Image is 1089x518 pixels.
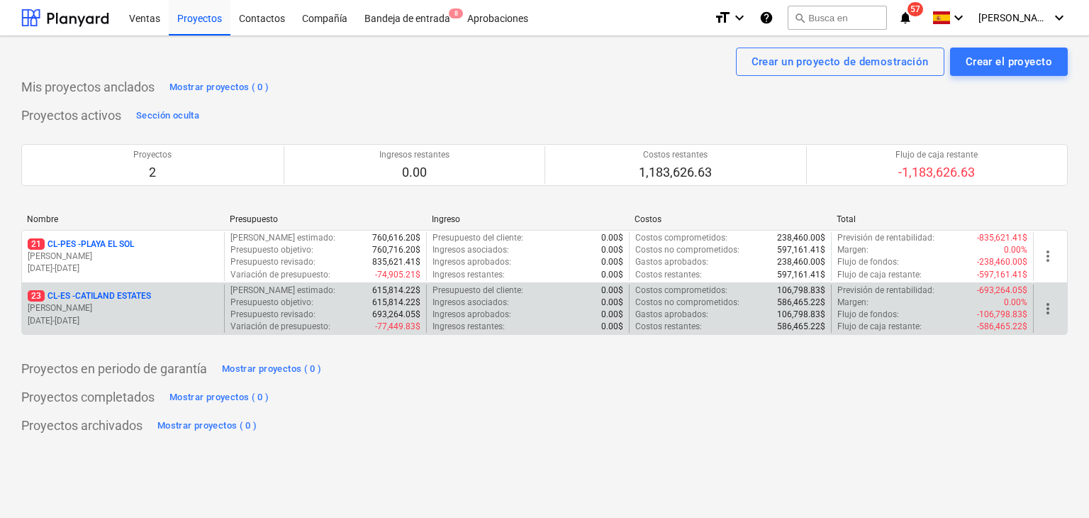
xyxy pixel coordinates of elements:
p: -74,905.21$ [375,269,420,281]
div: Ingreso [432,214,623,224]
p: [PERSON_NAME] [28,302,218,314]
p: Variación de presupuesto : [230,321,330,333]
p: 597,161.41$ [777,269,825,281]
p: 0.00$ [601,269,623,281]
p: 586,465.22$ [777,321,825,333]
p: 0.00% [1004,244,1027,256]
p: Proyectos archivados [21,417,143,434]
p: Presupuesto objetivo : [230,297,313,309]
div: Crear un proyecto de demostración [752,53,929,71]
div: Crear el proyecto [966,53,1052,71]
p: CL-PES - PLAYA EL SOL [28,238,134,250]
p: 615,814.22$ [372,297,420,309]
p: Flujo de caja restante [895,149,978,161]
p: [DATE] - [DATE] [28,315,218,327]
p: 0.00 [379,164,449,181]
button: Sección oculta [133,104,203,127]
p: Proyectos [133,149,172,161]
p: -1,183,626.63 [895,164,978,181]
span: 23 [28,290,45,302]
p: Previsión de rentabilidad : [837,232,934,244]
p: Costos comprometidos : [635,285,727,297]
p: Presupuesto objetivo : [230,244,313,256]
p: 597,161.41$ [777,244,825,256]
p: 106,798.83$ [777,309,825,321]
p: 0.00$ [601,321,623,333]
span: 21 [28,238,45,250]
iframe: Chat Widget [1018,450,1089,518]
span: 8 [449,9,463,18]
button: Mostrar proyectos ( 0 ) [166,386,273,409]
p: Gastos aprobados : [635,256,708,268]
p: 0.00$ [601,256,623,268]
p: Previsión de rentabilidad : [837,285,934,297]
i: keyboard_arrow_down [731,9,748,26]
p: Ingresos restantes : [432,321,505,333]
p: 0.00$ [601,285,623,297]
p: Ingresos aprobados : [432,309,511,321]
p: [PERSON_NAME] estimado : [230,232,335,244]
p: [PERSON_NAME] [28,250,218,263]
p: Costos restantes : [635,269,702,281]
div: Nombre [27,214,218,224]
p: -77,449.83$ [375,321,420,333]
p: Costos no comprometidos : [635,297,739,309]
p: Costos restantes : [635,321,702,333]
button: Mostrar proyectos ( 0 ) [154,414,261,437]
p: 106,798.83$ [777,285,825,297]
button: Mostrar proyectos ( 0 ) [166,76,273,99]
p: 0.00$ [601,232,623,244]
p: Ingresos asociados : [432,244,509,256]
p: Flujo de caja restante : [837,321,922,333]
p: -597,161.41$ [977,269,1027,281]
p: Mis proyectos anclados [21,79,155,96]
p: Proyectos activos [21,107,121,124]
button: Crear el proyecto [950,48,1068,76]
p: Costos restantes [639,149,712,161]
p: 0.00$ [601,297,623,309]
i: notifications [898,9,912,26]
p: 693,264.05$ [372,309,420,321]
div: Total [837,214,1028,224]
p: Margen : [837,244,869,256]
p: 238,460.00$ [777,256,825,268]
div: Costos [635,214,826,224]
div: Mostrar proyectos ( 0 ) [157,418,257,434]
i: format_size [714,9,731,26]
p: 1,183,626.63 [639,164,712,181]
i: keyboard_arrow_down [950,9,967,26]
i: keyboard_arrow_down [1051,9,1068,26]
p: 0.00% [1004,297,1027,309]
p: Costos no comprometidos : [635,244,739,256]
p: Flujo de fondos : [837,256,899,268]
div: Mostrar proyectos ( 0 ) [169,79,269,96]
p: 835,621.41$ [372,256,420,268]
span: search [794,12,805,23]
p: Ingresos restantes [379,149,449,161]
div: Widget de chat [1018,450,1089,518]
p: -835,621.41$ [977,232,1027,244]
p: [DATE] - [DATE] [28,263,218,275]
p: Proyectos en periodo de garantía [21,360,207,378]
p: 0.00$ [601,309,623,321]
p: Costos comprometidos : [635,232,727,244]
p: -238,460.00$ [977,256,1027,268]
div: Mostrar proyectos ( 0 ) [222,361,322,378]
p: Ingresos asociados : [432,297,509,309]
p: 238,460.00$ [777,232,825,244]
p: 760,616.20$ [372,232,420,244]
p: 760,716.20$ [372,244,420,256]
p: -586,465.22$ [977,321,1027,333]
p: Ingresos restantes : [432,269,505,281]
p: Presupuesto revisado : [230,256,315,268]
p: Ingresos aprobados : [432,256,511,268]
p: Gastos aprobados : [635,309,708,321]
p: Variación de presupuesto : [230,269,330,281]
p: Proyectos completados [21,389,155,406]
i: Base de conocimientos [759,9,774,26]
p: CL-ES - CATILAND ESTATES [28,290,151,302]
div: Sección oculta [136,108,199,124]
p: Presupuesto del cliente : [432,232,523,244]
span: more_vert [1039,248,1056,265]
p: Flujo de caja restante : [837,269,922,281]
